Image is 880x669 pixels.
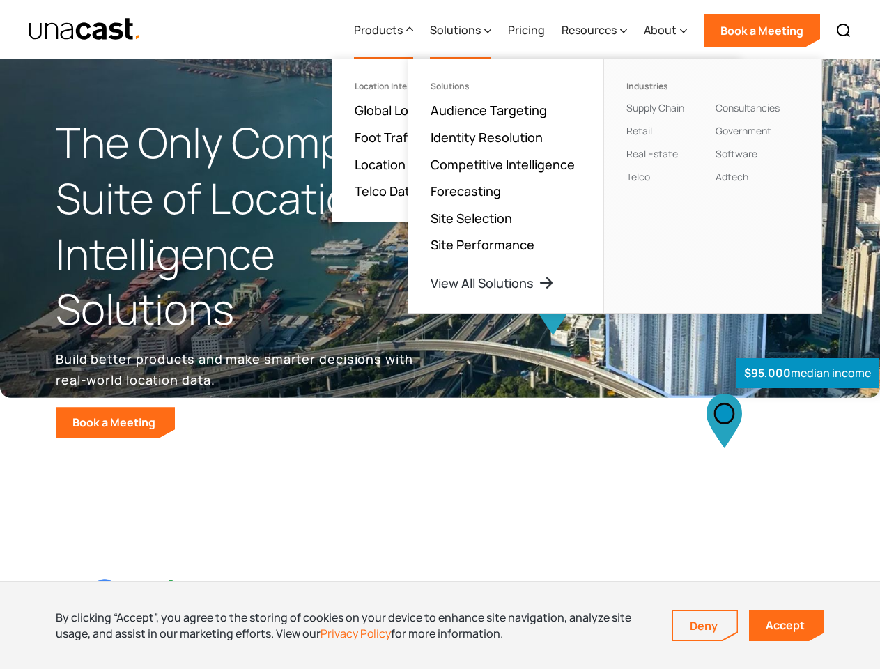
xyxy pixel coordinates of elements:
div: Products [354,22,403,38]
a: Book a Meeting [704,14,820,47]
a: Location Insights Platform [355,156,509,173]
nav: Solutions [408,59,822,314]
a: Real Estate [626,147,678,160]
a: Competitive Intelligence [431,156,575,173]
p: Build better products and make smarter decisions with real-world location data. [56,348,418,390]
a: Pricing [508,2,545,59]
div: Products [354,2,413,59]
div: Resources [562,2,627,59]
h1: The Only Complete Suite of Location Intelligence Solutions [56,115,440,337]
a: Retail [626,124,652,137]
a: Privacy Policy [321,626,391,641]
a: Site Performance [431,236,534,253]
div: Solutions [431,82,581,91]
div: Location Intelligence [355,82,438,91]
img: Unacast text logo [28,17,141,42]
div: About [644,22,677,38]
a: Forecasting [431,183,501,199]
a: Telco Data Processing [355,183,486,199]
a: Audience Targeting [431,102,547,118]
a: Software [716,147,757,160]
a: Supply Chain [626,101,684,114]
div: By clicking “Accept”, you agree to the storing of cookies on your device to enhance site navigati... [56,610,651,641]
div: median income [736,358,879,388]
a: Book a Meeting [56,407,175,438]
a: Telco [626,170,650,183]
img: Search icon [835,22,852,39]
div: Industries [626,82,710,91]
a: Accept [749,610,824,641]
a: View All Solutions [431,275,555,291]
div: Resources [562,22,617,38]
a: home [28,17,141,42]
img: Google logo Color [92,579,190,612]
a: Deny [673,611,737,640]
a: Government [716,124,771,137]
div: About [644,2,687,59]
a: Site Selection [431,210,512,226]
img: Harvard U logo [541,579,639,613]
a: Consultancies [716,101,780,114]
a: Foot Traffic Data [355,129,451,146]
img: BCG logo [392,576,489,615]
a: Adtech [716,170,748,183]
div: Solutions [430,2,491,59]
div: Solutions [430,22,481,38]
nav: Products [332,59,741,222]
a: Identity Resolution [431,129,543,146]
a: Global Location Data [355,102,475,118]
strong: $95,000 [744,365,791,380]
